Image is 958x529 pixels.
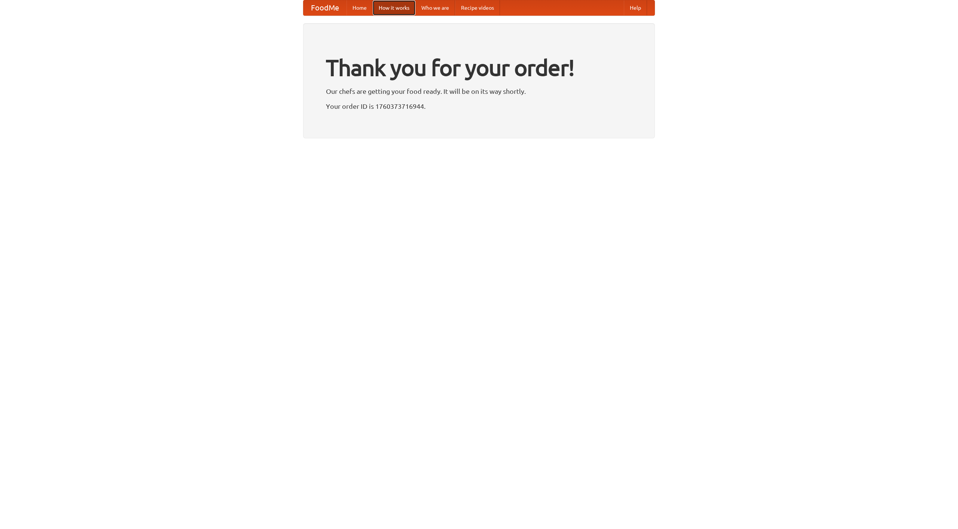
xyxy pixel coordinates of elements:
[624,0,647,15] a: Help
[455,0,500,15] a: Recipe videos
[415,0,455,15] a: Who we are
[326,101,632,112] p: Your order ID is 1760373716944.
[303,0,347,15] a: FoodMe
[347,0,373,15] a: Home
[326,50,632,86] h1: Thank you for your order!
[373,0,415,15] a: How it works
[326,86,632,97] p: Our chefs are getting your food ready. It will be on its way shortly.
